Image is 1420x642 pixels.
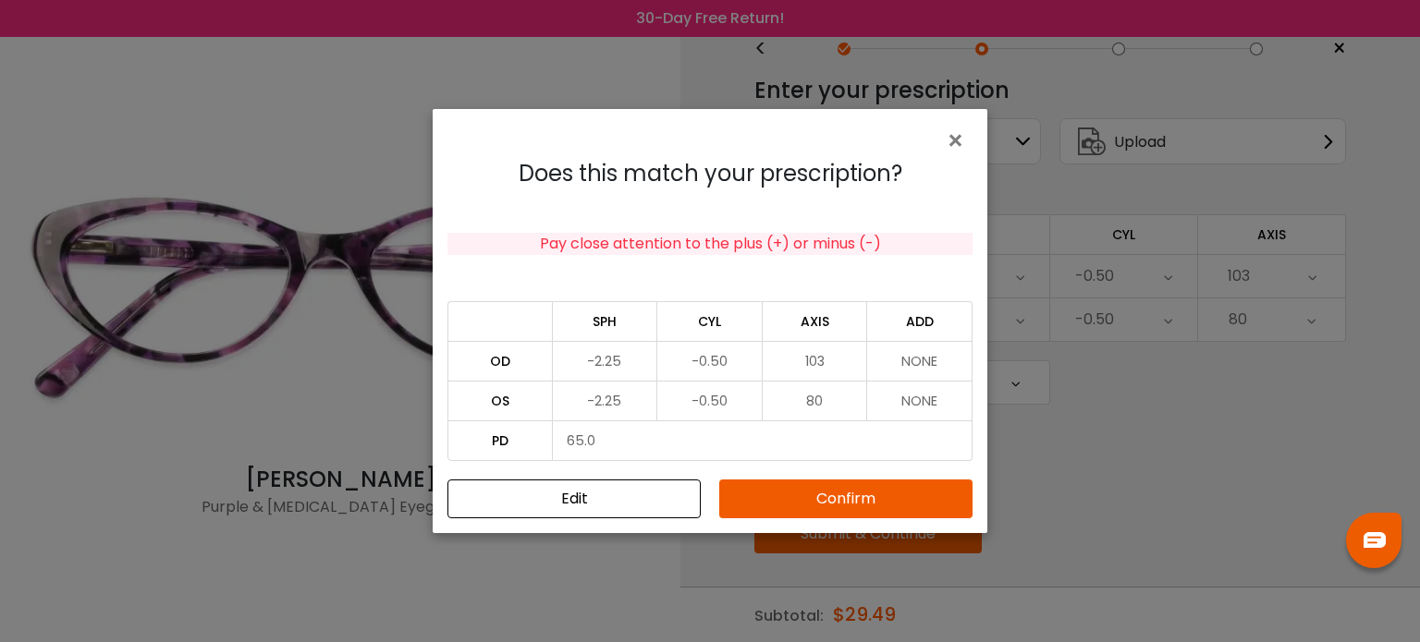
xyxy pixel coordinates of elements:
img: chat [1364,532,1386,548]
td: 103 [763,341,868,381]
td: -0.50 [657,381,763,420]
button: Confirm [719,479,973,518]
td: ADD [867,301,973,341]
div: Pay close attention to the plus (+) or minus (-) [447,233,973,255]
td: 65.0 [553,420,973,461]
h4: Does this match your prescription? [447,161,973,188]
td: 80 [763,381,868,420]
td: NONE [867,341,973,381]
td: -0.50 [657,341,763,381]
td: CYL [657,301,763,341]
span: × [946,121,973,161]
td: AXIS [763,301,868,341]
button: Close [946,124,973,155]
td: NONE [867,381,973,420]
